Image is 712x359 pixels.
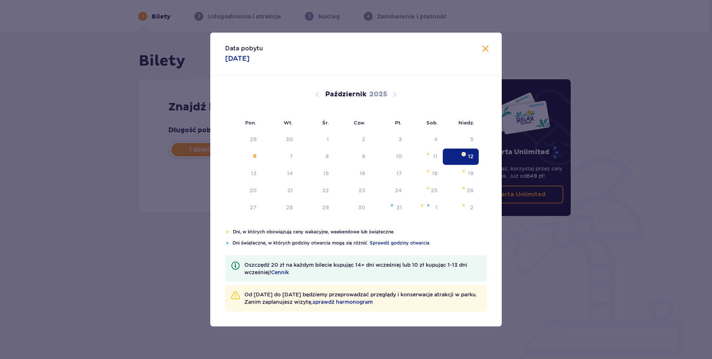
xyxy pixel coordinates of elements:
div: 30 [358,204,365,211]
p: Oszczędź 20 zł na każdym bilecie kupując 14+ dni wcześniej lub 10 zł kupując 1-13 dni wcześniej! [244,261,481,276]
div: 15 [323,170,329,177]
div: 18 [432,170,438,177]
img: Niebieska gwiazdka [390,203,394,207]
p: Dni świąteczne, w których godziny otwarcia mogą się różnić. [233,240,487,246]
small: Czw. [354,120,365,126]
img: Pomarańczowa gwiazdka [461,152,466,156]
a: Cennik [271,269,289,276]
td: środa, 8 października 2025 [298,149,334,165]
p: Od [DATE] do [DATE] będziemy przeprowadzać przeglądy i konserwacje atrakcji w parku. Zanim zaplan... [244,291,481,306]
img: Pomarańczowa gwiazdka [461,169,466,173]
img: Pomarańczowa gwiazdka [461,203,466,207]
td: Data niedostępna. poniedziałek, 29 września 2025 [225,132,262,148]
td: niedziela, 19 października 2025 [443,166,479,182]
a: sprawdź harmonogram [313,298,373,306]
button: Następny miesiąc [390,90,399,99]
td: niedziela, 26 października 2025 [443,183,479,199]
div: 8 [326,153,329,160]
div: 26 [467,187,474,194]
div: 19 [468,170,474,177]
button: Poprzedni miesiąc [313,90,322,99]
small: Niedz. [458,120,474,126]
div: 13 [251,170,257,177]
td: czwartek, 23 października 2025 [334,183,371,199]
td: poniedziałek, 27 października 2025 [225,200,262,216]
td: piątek, 24 października 2025 [370,183,407,199]
div: 7 [290,153,293,160]
div: 14 [287,170,293,177]
p: Dni, w których obowiązują ceny wakacyjne, weekendowe lub świąteczne. [233,229,487,235]
small: Sob. [426,120,438,126]
img: Niebieska gwiazdka [225,241,230,245]
div: 31 [396,204,402,211]
td: wtorek, 21 października 2025 [262,183,299,199]
td: Data niedostępna. czwartek, 2 października 2025 [334,132,371,148]
td: sobota, 1 listopada 2025 [407,200,443,216]
td: sobota, 25 października 2025 [407,183,443,199]
small: Pon. [245,120,256,126]
div: 30 [286,136,293,143]
td: środa, 15 października 2025 [298,166,334,182]
div: 24 [395,187,402,194]
img: Pomarańczowa gwiazdka [225,230,230,234]
div: 2 [362,136,365,143]
td: Data niedostępna. środa, 1 października 2025 [298,132,334,148]
a: Sprawdź godziny otwarcia [370,240,429,246]
td: czwartek, 9 października 2025 [334,149,371,165]
td: sobota, 11 października 2025 [407,149,443,165]
td: czwartek, 30 października 2025 [334,200,371,216]
img: Pomarańczowa gwiazdka [461,186,466,190]
button: Zamknij [481,44,490,54]
td: Data niedostępna. wtorek, 30 września 2025 [262,132,299,148]
img: Pomarańczowa gwiazdka [420,203,425,207]
td: Data zaznaczona. niedziela, 12 października 2025 [443,149,479,165]
td: wtorek, 7 października 2025 [262,149,299,165]
td: środa, 22 października 2025 [298,183,334,199]
td: Data niedostępna. niedziela, 5 października 2025 [443,132,479,148]
img: Pomarańczowa gwiazdka [426,169,431,173]
div: 2 [470,204,474,211]
div: 29 [322,204,329,211]
div: 21 [287,187,293,194]
td: piątek, 31 października 2025 [370,200,407,216]
td: poniedziałek, 20 października 2025 [225,183,262,199]
div: 25 [431,187,438,194]
img: Niebieska gwiazdka [426,203,431,207]
td: czwartek, 16 października 2025 [334,166,371,182]
div: 16 [360,170,365,177]
p: Data pobytu [225,44,263,53]
div: 3 [399,136,402,143]
div: 17 [396,170,402,177]
img: Pomarańczowa gwiazdka [426,186,431,190]
small: Pt. [395,120,402,126]
td: wtorek, 14 października 2025 [262,166,299,182]
img: Pomarańczowa gwiazdka [426,152,431,156]
small: Śr. [322,120,329,126]
div: 9 [362,153,365,160]
td: Data niedostępna. piątek, 3 października 2025 [370,132,407,148]
div: 28 [286,204,293,211]
div: 1 [327,136,329,143]
td: wtorek, 28 października 2025 [262,200,299,216]
td: piątek, 17 października 2025 [370,166,407,182]
div: 22 [322,187,329,194]
div: 5 [470,136,474,143]
div: 27 [250,204,257,211]
td: sobota, 18 października 2025 [407,166,443,182]
p: 2025 [369,90,387,99]
p: [DATE] [225,54,250,63]
div: 12 [468,153,474,160]
td: poniedziałek, 13 października 2025 [225,166,262,182]
div: 4 [434,136,438,143]
div: 20 [250,187,257,194]
div: 29 [250,136,257,143]
td: Data niedostępna. sobota, 4 października 2025 [407,132,443,148]
td: piątek, 10 października 2025 [370,149,407,165]
div: 10 [396,153,402,160]
div: 23 [359,187,365,194]
div: 6 [253,153,257,160]
small: Wt. [284,120,293,126]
